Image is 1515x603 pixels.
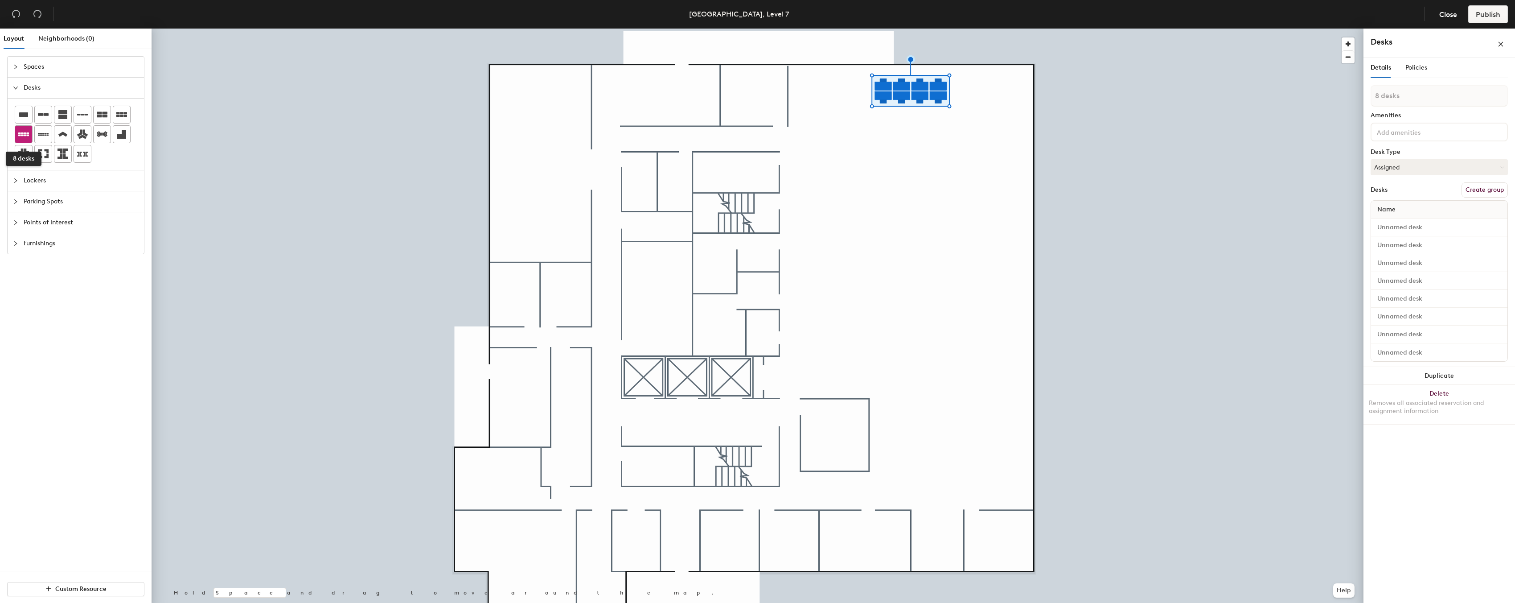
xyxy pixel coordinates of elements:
span: Spaces [24,57,139,77]
span: collapsed [13,220,18,225]
button: DeleteRemoves all associated reservation and assignment information [1363,385,1515,424]
input: Unnamed desk [1373,239,1506,252]
div: Desks [1371,186,1388,194]
span: Details [1371,64,1391,71]
span: Custom Resource [55,585,107,593]
input: Unnamed desk [1373,275,1506,287]
button: Duplicate [1363,367,1515,385]
button: Undo (⌘ + Z) [7,5,25,23]
span: Parking Spots [24,191,139,212]
input: Add amenities [1375,126,1455,137]
input: Unnamed desk [1373,310,1506,323]
button: Create group [1462,182,1508,198]
button: Help [1333,583,1355,598]
input: Unnamed desk [1373,293,1506,305]
span: collapsed [13,199,18,204]
input: Unnamed desk [1373,257,1506,269]
span: close [1498,41,1504,47]
span: Name [1373,202,1400,218]
span: Lockers [24,170,139,191]
h4: Desks [1371,36,1469,48]
div: Amenities [1371,112,1508,119]
button: Custom Resource [7,582,144,596]
span: collapsed [13,178,18,183]
span: undo [12,9,21,18]
input: Unnamed desk [1373,221,1506,234]
span: Layout [4,35,24,42]
button: Close [1432,5,1465,23]
span: collapsed [13,64,18,70]
span: Neighborhoods (0) [38,35,94,42]
span: Policies [1405,64,1427,71]
button: Publish [1468,5,1508,23]
span: Furnishings [24,233,139,254]
span: Close [1439,10,1457,19]
span: expanded [13,85,18,91]
input: Unnamed desk [1373,346,1506,359]
span: Desks [24,78,139,98]
span: Points of Interest [24,212,139,233]
button: 8 desks [15,125,33,143]
button: Redo (⌘ + ⇧ + Z) [29,5,46,23]
div: Removes all associated reservation and assignment information [1369,399,1510,415]
button: Assigned [1371,159,1508,175]
input: Unnamed desk [1373,328,1506,341]
div: Desk Type [1371,149,1508,156]
span: collapsed [13,241,18,246]
div: [GEOGRAPHIC_DATA], Level 7 [689,8,789,20]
